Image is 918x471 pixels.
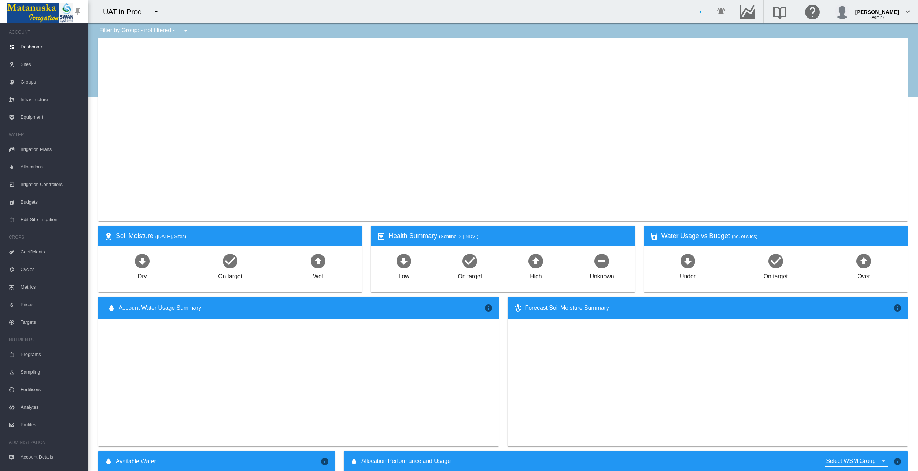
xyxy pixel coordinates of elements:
[218,270,242,281] div: On target
[119,304,484,312] span: Account Water Usage Summary
[893,457,902,466] md-icon: icon-information
[21,73,82,91] span: Groups
[21,261,82,278] span: Cycles
[21,363,82,381] span: Sampling
[116,231,356,241] div: Soil Moisture
[458,270,482,281] div: On target
[178,23,193,38] button: icon-menu-down
[680,270,696,281] div: Under
[21,141,82,158] span: Irrigation Plans
[21,381,82,398] span: Fertilisers
[513,304,522,312] md-icon: icon-thermometer-lines
[855,5,899,13] div: [PERSON_NAME]
[21,108,82,126] span: Equipment
[858,270,870,281] div: Over
[155,234,186,239] span: ([DATE], Sites)
[893,304,902,312] md-icon: icon-information
[181,26,190,35] md-icon: icon-menu-down
[320,457,329,466] md-icon: icon-information
[21,211,82,229] span: Edit Site Irrigation
[395,252,413,270] md-icon: icon-arrow-down-bold-circle
[350,457,358,466] md-icon: icon-water
[593,252,611,270] md-icon: icon-minus-circle
[152,7,161,16] md-icon: icon-menu-down
[484,304,493,312] md-icon: icon-information
[661,231,902,241] div: Water Usage vs Budget
[21,278,82,296] span: Metrics
[21,91,82,108] span: Infrastructure
[732,234,757,239] span: (no. of sites)
[309,252,327,270] md-icon: icon-arrow-up-bold-circle
[7,3,73,23] img: Matanuska_LOGO.png
[149,4,163,19] button: icon-menu-down
[21,158,82,176] span: Allocations
[9,334,82,346] span: NUTRIENTS
[764,270,788,281] div: On target
[21,296,82,314] span: Prices
[73,7,82,16] md-icon: icon-pin
[116,457,156,466] span: Available Water
[9,437,82,448] span: ADMINISTRATION
[804,7,821,16] md-icon: Click here for help
[21,416,82,434] span: Profiles
[717,7,726,16] md-icon: icon-bell-ring
[388,231,629,241] div: Health Summary
[530,270,542,281] div: High
[767,252,785,270] md-icon: icon-checkbox-marked-circle
[21,346,82,363] span: Programs
[138,270,147,281] div: Dry
[590,270,614,281] div: Unknown
[461,252,479,270] md-icon: icon-checkbox-marked-circle
[221,252,239,270] md-icon: icon-checkbox-marked-circle
[104,457,113,466] md-icon: icon-water
[107,304,116,312] md-icon: icon-water
[21,56,82,73] span: Sites
[377,232,386,241] md-icon: icon-heart-box-outline
[133,252,151,270] md-icon: icon-arrow-down-bold-circle
[870,15,884,19] span: (Admin)
[94,23,195,38] div: Filter by Group: - not filtered -
[9,231,82,243] span: CROPS
[313,270,323,281] div: Wet
[104,232,113,241] md-icon: icon-map-marker-radius
[771,7,789,16] md-icon: Search the knowledge base
[9,26,82,38] span: ACCOUNT
[361,457,451,466] span: Allocation Performance and Usage
[825,456,888,467] md-select: {{'ALLOCATION.SELECT_GROUP' | i18next}}
[525,304,893,312] div: Forecast Soil Moisture Summary
[21,243,82,261] span: Coefficients
[21,193,82,211] span: Budgets
[738,7,756,16] md-icon: Go to the Data Hub
[21,448,82,466] span: Account Details
[21,398,82,416] span: Analytes
[835,4,849,19] img: profile.jpg
[714,4,729,19] button: icon-bell-ring
[21,38,82,56] span: Dashboard
[21,314,82,331] span: Targets
[527,252,545,270] md-icon: icon-arrow-up-bold-circle
[103,7,148,17] div: UAT in Prod
[9,129,82,141] span: WATER
[21,176,82,193] span: Irrigation Controllers
[439,234,478,239] span: (Sentinel-2 | NDVI)
[650,232,659,241] md-icon: icon-cup-water
[855,252,873,270] md-icon: icon-arrow-up-bold-circle
[679,252,697,270] md-icon: icon-arrow-down-bold-circle
[903,7,912,16] md-icon: icon-chevron-down
[399,270,409,281] div: Low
